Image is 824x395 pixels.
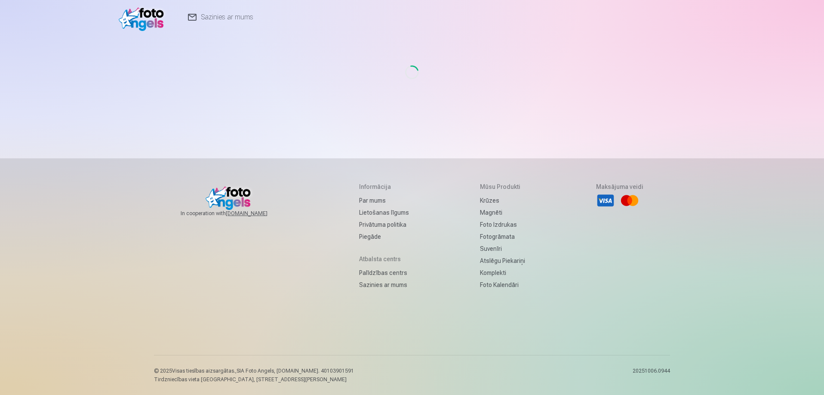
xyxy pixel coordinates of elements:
a: Lietošanas līgums [359,207,409,219]
a: Suvenīri [480,243,525,255]
a: Palīdzības centrs [359,267,409,279]
li: Mastercard [620,191,639,210]
a: Piegāde [359,231,409,243]
a: Foto izdrukas [480,219,525,231]
a: Magnēti [480,207,525,219]
a: Privātuma politika [359,219,409,231]
li: Visa [596,191,615,210]
a: Krūzes [480,194,525,207]
a: Foto kalendāri [480,279,525,291]
a: Atslēgu piekariņi [480,255,525,267]
img: /v1 [119,3,168,31]
h5: Mūsu produkti [480,182,525,191]
span: In cooperation with [181,210,288,217]
a: Sazinies ar mums [359,279,409,291]
h5: Atbalsta centrs [359,255,409,263]
p: © 2025 Visas tiesības aizsargātas. , [154,367,354,374]
a: Par mums [359,194,409,207]
a: Fotogrāmata [480,231,525,243]
span: SIA Foto Angels, [DOMAIN_NAME]. 40103901591 [237,368,354,374]
a: Komplekti [480,267,525,279]
h5: Maksājuma veidi [596,182,643,191]
h5: Informācija [359,182,409,191]
p: 20251006.0944 [633,367,670,383]
p: Tirdzniecības vieta [GEOGRAPHIC_DATA], [STREET_ADDRESS][PERSON_NAME] [154,376,354,383]
a: [DOMAIN_NAME] [226,210,288,217]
